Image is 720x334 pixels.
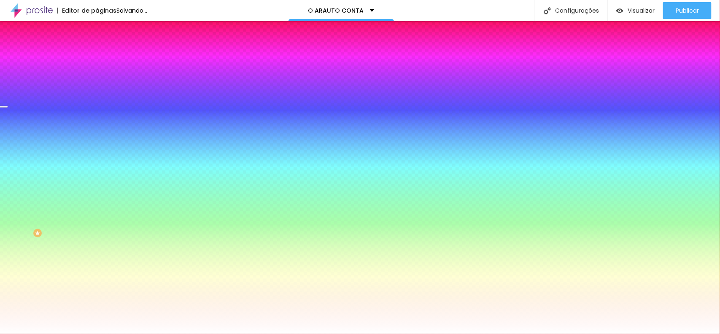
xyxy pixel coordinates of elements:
[616,7,623,14] img: view-1.svg
[628,7,655,14] span: Visualizar
[308,8,364,14] p: O ARAUTO CONTA
[663,2,712,19] button: Publicar
[57,8,116,14] div: Editor de páginas
[116,8,147,14] div: Salvando...
[608,2,663,19] button: Visualizar
[676,7,699,14] span: Publicar
[544,7,551,14] img: Icone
